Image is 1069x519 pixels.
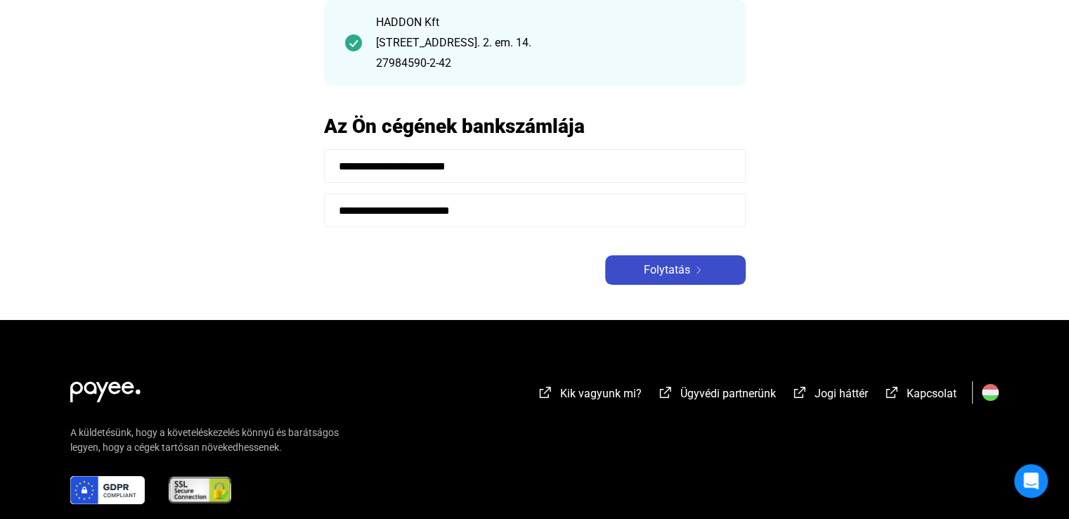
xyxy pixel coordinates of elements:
[537,389,642,402] a: external-link-whiteKik vagyunk mi?
[70,373,141,402] img: white-payee-white-dot.svg
[907,387,957,400] span: Kapcsolat
[883,385,900,399] img: external-link-white
[376,55,725,72] div: 27984590-2-42
[324,114,746,139] h2: Az Ön cégének bankszámlája
[791,389,868,402] a: external-link-whiteJogi háttér
[345,34,362,51] img: checkmark-darker-green-circle
[537,385,554,399] img: external-link-white
[644,262,690,278] span: Folytatás
[680,387,776,400] span: Ügyvédi partnerünk
[560,387,642,400] span: Kik vagyunk mi?
[982,384,999,401] img: HU.svg
[657,389,776,402] a: external-link-whiteÜgyvédi partnerünk
[815,387,868,400] span: Jogi háttér
[883,389,957,402] a: external-link-whiteKapcsolat
[605,255,746,285] button: Folytatásarrow-right-white
[167,476,233,504] img: ssl
[70,476,145,504] img: gdpr
[1014,464,1048,498] div: Open Intercom Messenger
[791,385,808,399] img: external-link-white
[376,34,725,51] div: [STREET_ADDRESS]. 2. em. 14.
[690,267,707,274] img: arrow-right-white
[376,14,725,31] div: HADDON Kft
[657,385,674,399] img: external-link-white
